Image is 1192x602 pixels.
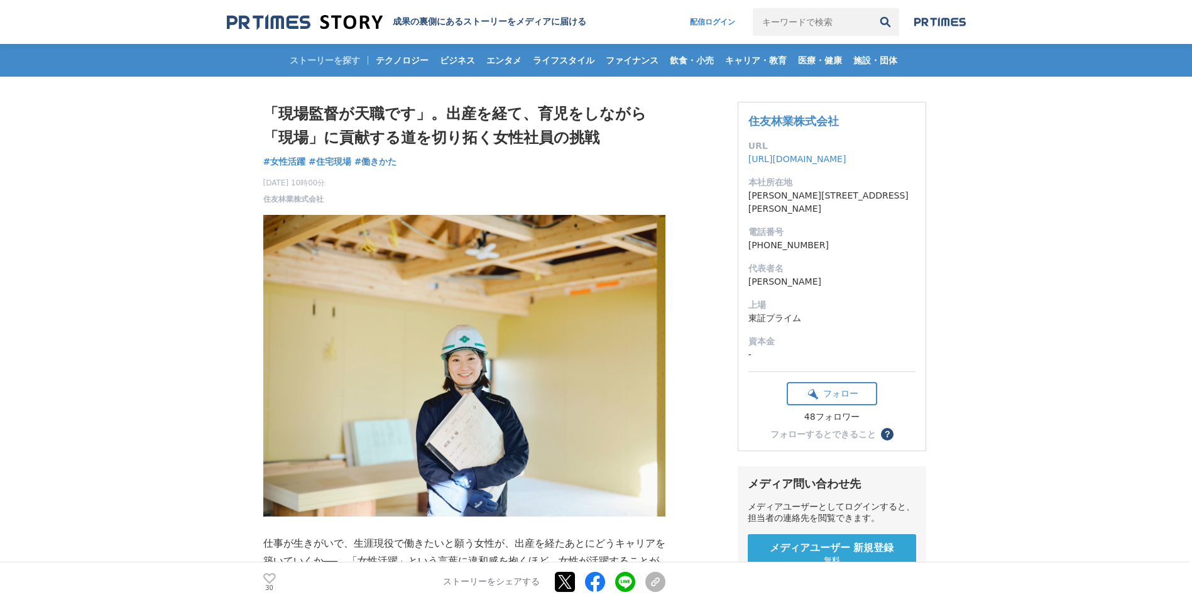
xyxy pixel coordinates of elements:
dd: [PERSON_NAME] [748,275,916,288]
span: テクノロジー [371,55,434,66]
p: 30 [263,585,276,591]
span: #住宅現場 [309,156,351,167]
button: ？ [881,428,894,441]
dd: [PERSON_NAME][STREET_ADDRESS][PERSON_NAME] [748,189,916,216]
span: メディアユーザー 新規登録 [770,542,894,555]
a: 住友林業株式会社 [263,194,324,205]
span: エンタメ [481,55,527,66]
a: 施設・団体 [848,44,902,77]
dt: 本社所在地 [748,176,916,189]
span: [DATE] 10時00分 [263,177,325,189]
span: ライフスタイル [528,55,599,66]
dd: - [748,348,916,361]
div: メディア問い合わせ先 [748,476,916,491]
h2: 成果の裏側にあるストーリーをメディアに届ける [393,16,586,28]
a: 成果の裏側にあるストーリーをメディアに届ける 成果の裏側にあるストーリーをメディアに届ける [227,14,586,31]
span: 医療・健康 [793,55,847,66]
a: 飲食・小売 [665,44,719,77]
dt: 電話番号 [748,226,916,239]
a: エンタメ [481,44,527,77]
button: フォロー [787,382,877,405]
div: フォローするとできること [770,430,876,439]
span: ビジネス [435,55,480,66]
a: 配信ログイン [677,8,748,36]
span: ファイナンス [601,55,664,66]
span: #働きかた [354,156,397,167]
a: [URL][DOMAIN_NAME] [748,154,846,164]
a: ファイナンス [601,44,664,77]
h1: 「現場監督が天職です」。出産を経て、育児をしながら「現場」に貢献する道を切り拓く女性社員の挑戦 [263,102,665,150]
a: #女性活躍 [263,155,306,168]
input: キーワードで検索 [753,8,872,36]
dt: 上場 [748,298,916,312]
span: #女性活躍 [263,156,306,167]
a: 医療・健康 [793,44,847,77]
dd: 東証プライム [748,312,916,325]
img: prtimes [914,17,966,27]
img: 成果の裏側にあるストーリーをメディアに届ける [227,14,383,31]
a: 住友林業株式会社 [748,114,839,128]
div: 48フォロワー [787,412,877,423]
p: ストーリーをシェアする [443,577,540,588]
span: キャリア・教育 [720,55,792,66]
dt: 資本金 [748,335,916,348]
img: thumbnail_ebd4eed0-dc47-11ef-a79b-a38d27cfceeb.jpg [263,215,665,517]
p: 仕事が生きがいで、生涯現役で働きたいと願う女性が、出産を経たあとにどうキャリアを築いていくか──。「女性活躍」という言葉に違和感を抱くほど、女性が活躍することが当たり前になってきた令和の時代、そ... [263,535,665,589]
div: メディアユーザーとしてログインすると、担当者の連絡先を閲覧できます。 [748,501,916,524]
span: 飲食・小売 [665,55,719,66]
a: #働きかた [354,155,397,168]
dt: URL [748,140,916,153]
a: #住宅現場 [309,155,351,168]
dd: [PHONE_NUMBER] [748,239,916,252]
a: ライフスタイル [528,44,599,77]
a: メディアユーザー 新規登録 無料 [748,534,916,574]
button: 検索 [872,8,899,36]
a: キャリア・教育 [720,44,792,77]
span: 無料 [824,555,840,566]
span: ？ [883,430,892,439]
span: 施設・団体 [848,55,902,66]
dt: 代表者名 [748,262,916,275]
a: テクノロジー [371,44,434,77]
a: ビジネス [435,44,480,77]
